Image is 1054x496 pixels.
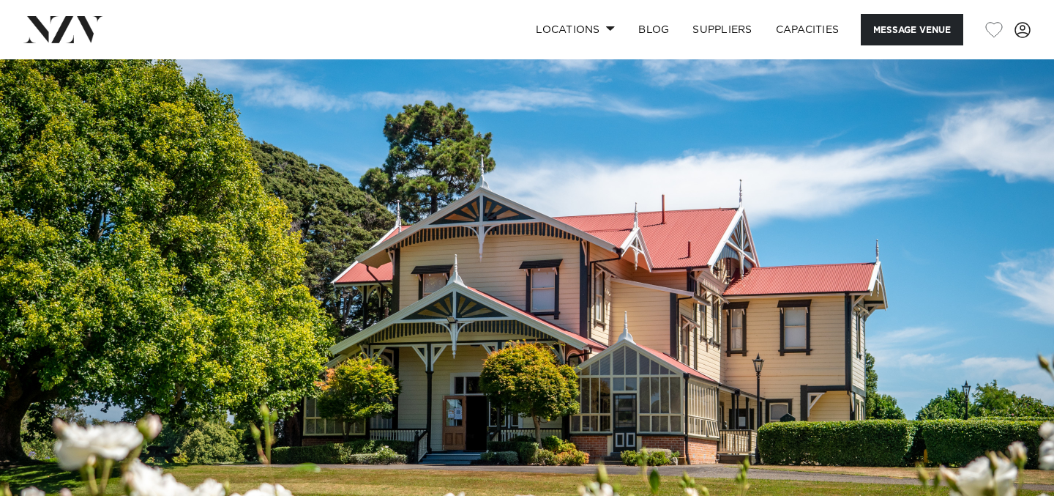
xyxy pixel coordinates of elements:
[861,14,963,45] button: Message Venue
[681,14,763,45] a: SUPPLIERS
[627,14,681,45] a: BLOG
[524,14,627,45] a: Locations
[23,16,103,42] img: nzv-logo.png
[764,14,851,45] a: Capacities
